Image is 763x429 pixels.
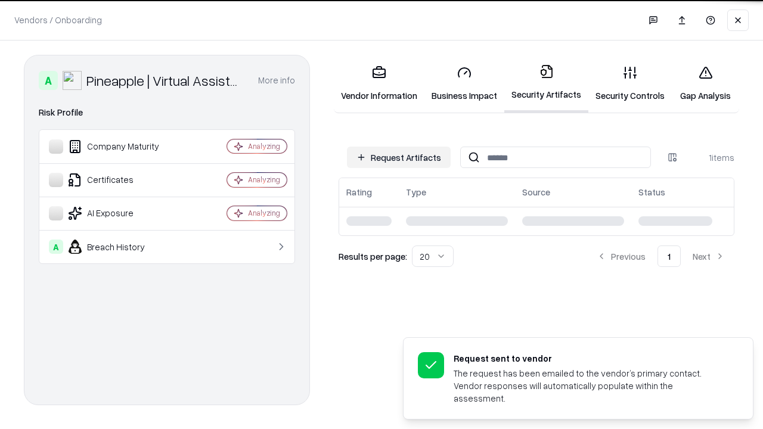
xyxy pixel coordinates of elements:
div: Source [522,186,550,198]
div: Rating [346,186,372,198]
nav: pagination [587,245,734,267]
a: Gap Analysis [672,56,739,111]
img: Pineapple | Virtual Assistant Agency [63,71,82,90]
a: Security Controls [588,56,672,111]
div: AI Exposure [49,206,191,220]
div: Type [406,186,426,198]
a: Business Impact [424,56,504,111]
div: Status [638,186,665,198]
div: A [39,71,58,90]
button: 1 [657,245,681,267]
div: Analyzing [248,208,280,218]
div: Certificates [49,173,191,187]
div: 1 items [687,151,734,164]
button: Request Artifacts [347,147,451,168]
div: The request has been emailed to the vendor’s primary contact. Vendor responses will automatically... [454,367,724,405]
div: Request sent to vendor [454,352,724,365]
a: Security Artifacts [504,55,588,113]
div: Risk Profile [39,105,295,120]
div: Analyzing [248,175,280,185]
button: More info [258,70,295,91]
div: Company Maturity [49,139,191,154]
a: Vendor Information [334,56,424,111]
div: A [49,240,63,254]
div: Breach History [49,240,191,254]
div: Analyzing [248,141,280,151]
p: Vendors / Onboarding [14,14,102,26]
p: Results per page: [339,250,407,263]
div: Pineapple | Virtual Assistant Agency [86,71,244,90]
